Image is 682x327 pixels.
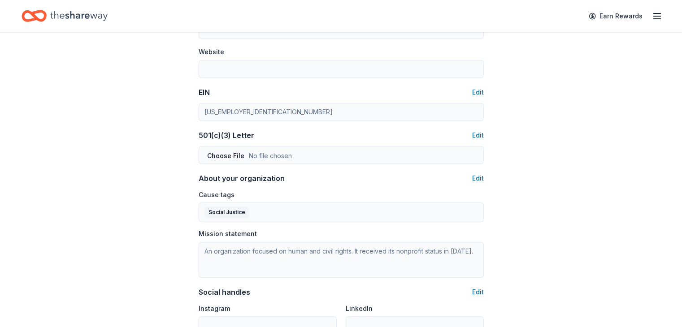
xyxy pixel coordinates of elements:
div: Social Justice [204,207,249,218]
label: Website [199,47,224,56]
a: Earn Rewards [583,8,648,24]
a: Home [22,5,108,26]
div: About your organization [199,173,285,184]
button: Edit [472,287,484,297]
label: LinkedIn [346,304,373,313]
label: Mission statement [199,229,257,238]
label: Instagram [199,304,230,313]
button: Social Justice [199,202,484,222]
button: Edit [472,173,484,184]
div: 501(c)(3) Letter [199,130,254,141]
label: Cause tags [199,190,235,199]
input: 12-3456789 [199,103,484,121]
button: Edit [472,87,484,98]
div: EIN [199,87,210,98]
textarea: An organization focused on human and civil rights. It received its nonprofit status in [DATE]. [199,242,484,278]
button: Edit [472,130,484,141]
div: Social handles [199,287,250,297]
